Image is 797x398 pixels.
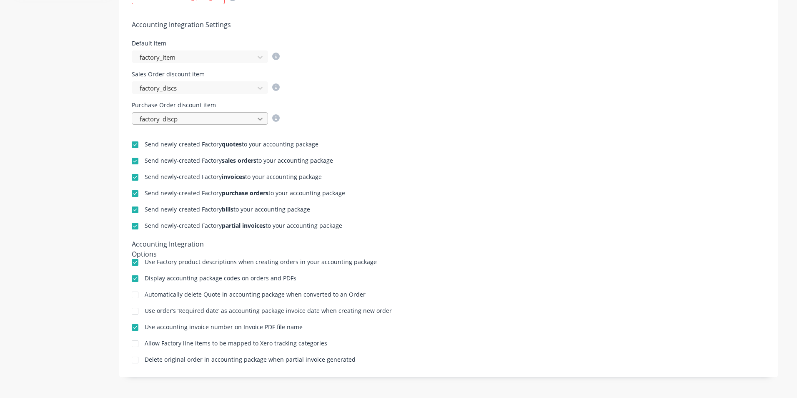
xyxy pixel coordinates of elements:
[145,158,333,164] div: Send newly-created Factory to your accounting package
[132,21,765,29] h5: Accounting Integration Settings
[222,173,245,181] b: invoices
[145,190,345,196] div: Send newly-created Factory to your accounting package
[132,102,280,108] div: Purchase Order discount item
[132,239,230,251] div: Accounting Integration Options
[145,174,322,180] div: Send newly-created Factory to your accounting package
[132,40,280,46] div: Default item
[145,275,296,281] div: Display accounting package codes on orders and PDFs
[145,223,342,229] div: Send newly-created Factory to your accounting package
[145,308,392,314] div: Use order’s ‘Required date’ as accounting package invoice date when creating new order
[145,357,356,363] div: Delete original order in accounting package when partial invoice generated
[222,156,256,164] b: sales orders
[145,259,377,265] div: Use Factory product descriptions when creating orders in your accounting package
[145,292,366,297] div: Automatically delete Quote in accounting package when converted to an Order
[145,207,310,212] div: Send newly-created Factory to your accounting package
[222,189,268,197] b: purchase orders
[222,222,266,229] b: partial invoices
[145,324,303,330] div: Use accounting invoice number on Invoice PDF file name
[145,141,318,147] div: Send newly-created Factory to your accounting package
[145,340,327,346] div: Allow Factory line items to be mapped to Xero tracking categories
[222,140,242,148] b: quotes
[132,71,280,77] div: Sales Order discount item
[222,205,233,213] b: bills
